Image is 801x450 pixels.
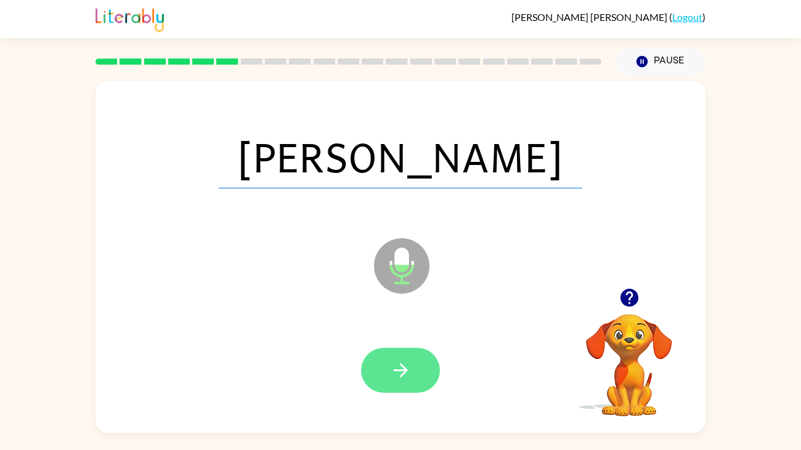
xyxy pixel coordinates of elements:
video: Your browser must support playing .mp4 files to use Literably. Please try using another browser. [567,295,691,418]
img: Literably [96,5,164,32]
a: Logout [672,11,702,23]
span: [PERSON_NAME] [PERSON_NAME] [511,11,669,23]
span: [PERSON_NAME] [219,124,582,188]
div: ( ) [511,11,705,23]
button: Pause [616,47,705,76]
